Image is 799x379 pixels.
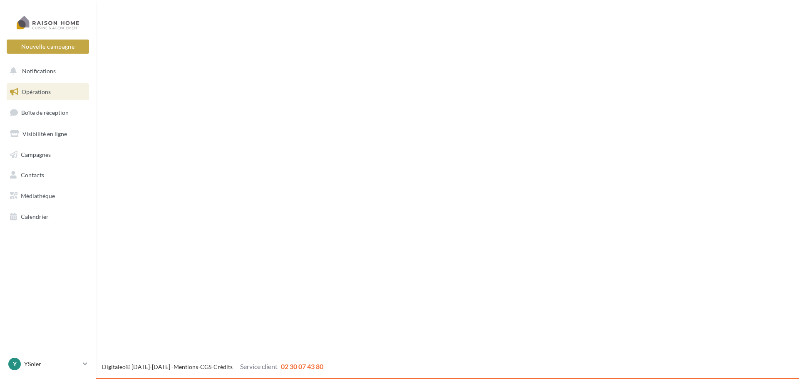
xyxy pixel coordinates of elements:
a: Contacts [5,166,91,184]
a: Crédits [213,363,233,370]
span: 02 30 07 43 80 [281,362,323,370]
a: Mentions [174,363,198,370]
span: © [DATE]-[DATE] - - - [102,363,323,370]
a: Calendrier [5,208,91,225]
a: CGS [200,363,211,370]
span: Médiathèque [21,192,55,199]
p: YSoler [24,360,79,368]
span: Service client [240,362,278,370]
span: Visibilité en ligne [22,130,67,137]
button: Notifications [5,62,87,80]
button: Nouvelle campagne [7,40,89,54]
a: Boîte de réception [5,104,91,121]
a: Y YSoler [7,356,89,372]
a: Digitaleo [102,363,126,370]
a: Médiathèque [5,187,91,205]
span: Calendrier [21,213,49,220]
span: Opérations [22,88,51,95]
span: Campagnes [21,151,51,158]
span: Y [13,360,17,368]
span: Contacts [21,171,44,178]
a: Campagnes [5,146,91,163]
span: Boîte de réception [21,109,69,116]
a: Visibilité en ligne [5,125,91,143]
span: Notifications [22,67,56,74]
a: Opérations [5,83,91,101]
